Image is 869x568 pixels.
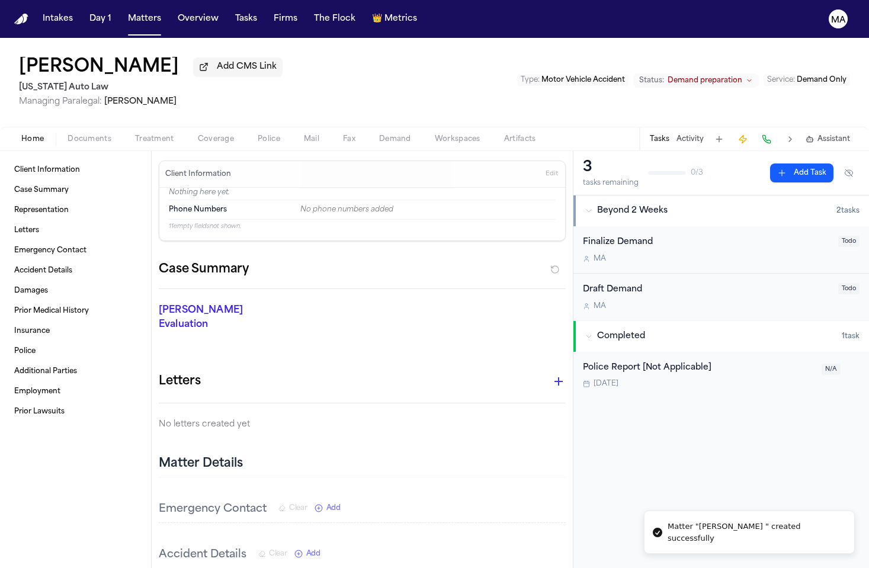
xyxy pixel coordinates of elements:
[230,8,262,30] button: Tasks
[583,361,815,375] div: Police Report [Not Applicable]
[9,362,142,381] a: Additional Parties
[583,158,639,177] div: 3
[838,236,860,247] span: Todo
[9,221,142,240] a: Letters
[159,372,201,391] h1: Letters
[633,73,759,88] button: Change status from Demand preparation
[19,97,102,106] span: Managing Paralegal:
[517,74,628,86] button: Edit Type: Motor Vehicle Accident
[173,8,223,30] button: Overview
[258,549,287,559] button: Clear Accident Details
[758,131,775,147] button: Make a Call
[770,163,833,182] button: Add Task
[278,503,307,513] button: Clear Emergency Contact
[294,549,320,559] button: Add New
[573,195,869,226] button: Beyond 2 Weeks2tasks
[193,57,283,76] button: Add CMS Link
[594,301,606,311] span: M A
[326,503,341,513] span: Add
[19,57,179,78] button: Edit matter name
[68,134,111,144] span: Documents
[343,134,355,144] span: Fax
[583,236,831,249] div: Finalize Demand
[817,134,850,144] span: Assistant
[309,8,360,30] button: The Flock
[711,131,727,147] button: Add Task
[504,134,536,144] span: Artifacts
[573,274,869,320] div: Open task: Draft Demand
[304,134,319,144] span: Mail
[169,222,556,231] p: 11 empty fields not shown.
[806,134,850,144] button: Assistant
[269,549,287,559] span: Clear
[306,549,320,559] span: Add
[258,134,280,144] span: Police
[583,283,831,297] div: Draft Demand
[9,382,142,401] a: Employment
[836,206,860,216] span: 2 task s
[521,76,540,84] span: Type :
[573,226,869,274] div: Open task: Finalize Demand
[650,134,669,144] button: Tasks
[573,321,869,352] button: Completed1task
[546,170,558,178] span: Edit
[104,97,177,106] span: [PERSON_NAME]
[123,8,166,30] button: Matters
[764,74,850,86] button: Edit Service: Demand Only
[269,8,302,30] button: Firms
[85,8,116,30] button: Day 1
[691,168,703,178] span: 0 / 3
[9,281,142,300] a: Damages
[159,501,267,518] h3: Emergency Contact
[38,8,78,30] button: Intakes
[797,76,846,84] span: Demand Only
[9,261,142,280] a: Accident Details
[838,163,860,182] button: Hide completed tasks (⌘⇧H)
[169,205,227,214] span: Phone Numbers
[159,303,285,332] p: [PERSON_NAME] Evaluation
[594,254,606,264] span: M A
[542,165,562,184] button: Edit
[573,352,869,399] div: Open task: Police Report [Not Applicable]
[9,181,142,200] a: Case Summary
[367,8,422,30] button: crownMetrics
[9,301,142,320] a: Prior Medical History
[735,131,751,147] button: Create Immediate Task
[767,76,795,84] span: Service :
[159,418,566,432] p: No letters created yet
[14,14,28,25] img: Finch Logo
[597,205,668,217] span: Beyond 2 Weeks
[9,342,142,361] a: Police
[169,188,556,200] p: Nothing here yet.
[159,260,249,279] h2: Case Summary
[198,134,234,144] span: Coverage
[583,178,639,188] div: tasks remaining
[668,76,742,85] span: Demand preparation
[135,134,174,144] span: Treatment
[9,322,142,341] a: Insurance
[9,402,142,421] a: Prior Lawsuits
[435,134,480,144] span: Workspaces
[217,61,277,73] span: Add CMS Link
[676,134,704,144] button: Activity
[9,241,142,260] a: Emergency Contact
[9,201,142,220] a: Representation
[668,521,845,544] div: Matter "[PERSON_NAME] " created successfully
[842,332,860,341] span: 1 task
[9,161,142,179] a: Client Information
[163,169,233,179] h3: Client Information
[822,364,841,375] span: N/A
[639,76,664,85] span: Status:
[541,76,625,84] span: Motor Vehicle Accident
[19,81,283,95] h2: [US_STATE] Auto Law
[21,134,44,144] span: Home
[14,14,28,25] a: Home
[838,283,860,294] span: Todo
[315,503,341,513] button: Add New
